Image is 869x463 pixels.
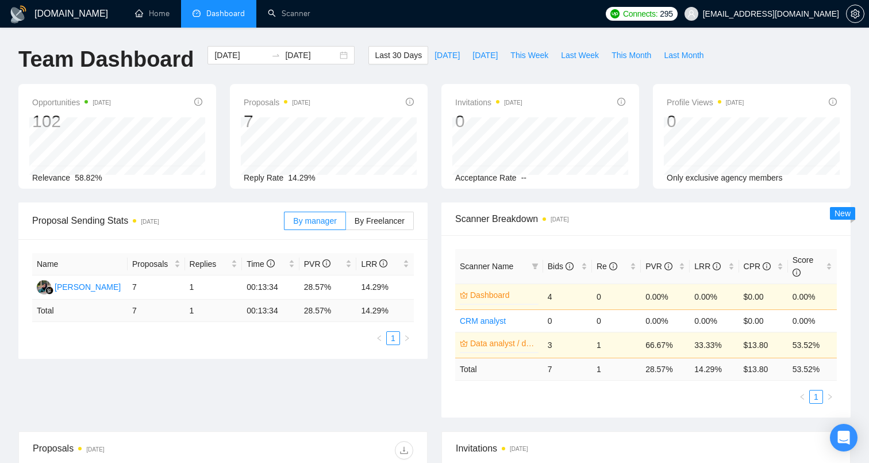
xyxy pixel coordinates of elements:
[617,98,625,106] span: info-circle
[244,110,310,132] div: 7
[694,262,721,271] span: LRR
[214,49,267,62] input: Start date
[592,358,641,380] td: 1
[641,332,690,358] td: 66.67%
[793,255,814,277] span: Score
[244,95,310,109] span: Proposals
[32,213,284,228] span: Proposal Sending Stats
[667,110,744,132] div: 0
[455,358,543,380] td: Total
[660,7,672,20] span: 295
[690,358,739,380] td: 14.29 %
[739,284,788,309] td: $0.00
[132,258,172,270] span: Proposals
[45,286,53,294] img: gigradar-bm.png
[271,51,280,60] span: to
[185,253,243,275] th: Replies
[592,309,641,332] td: 0
[687,10,695,18] span: user
[376,335,383,342] span: left
[793,269,801,277] span: info-circle
[566,262,574,270] span: info-circle
[32,253,128,275] th: Name
[641,284,690,309] td: 0.00%
[470,337,536,350] a: Data analyst / data visual
[288,173,315,182] span: 14.29%
[403,335,410,342] span: right
[356,300,414,322] td: 14.29 %
[664,262,672,270] span: info-circle
[592,284,641,309] td: 0
[543,309,592,332] td: 0
[299,300,357,322] td: 28.57 %
[829,98,837,106] span: info-circle
[244,173,283,182] span: Reply Rate
[32,300,128,322] td: Total
[641,358,690,380] td: 28.57 %
[194,98,202,106] span: info-circle
[795,390,809,404] button: left
[846,5,864,23] button: setting
[592,332,641,358] td: 1
[543,332,592,358] td: 3
[37,280,51,294] img: SS
[555,46,605,64] button: Last Week
[690,284,739,309] td: 0.00%
[206,9,245,18] span: Dashboard
[395,441,413,460] button: download
[322,259,330,267] span: info-circle
[395,446,413,455] span: download
[193,9,201,17] span: dashboard
[846,9,864,18] a: setting
[809,390,823,404] li: 1
[128,253,185,275] th: Proposals
[460,339,468,347] span: crown
[455,110,522,132] div: 0
[645,262,672,271] span: PVR
[400,331,414,345] button: right
[690,309,739,332] td: 0.00%
[32,173,70,182] span: Relevance
[504,46,555,64] button: This Week
[510,446,528,452] time: [DATE]
[400,331,414,345] li: Next Page
[744,262,771,271] span: CPR
[361,259,387,269] span: LRR
[835,209,851,218] span: New
[460,262,513,271] span: Scanner Name
[33,441,223,460] div: Proposals
[190,258,229,270] span: Replies
[32,110,111,132] div: 102
[657,46,710,64] button: Last Month
[667,173,783,182] span: Only exclusive agency members
[271,51,280,60] span: swap-right
[795,390,809,404] li: Previous Page
[247,259,274,269] span: Time
[610,9,620,18] img: upwork-logo.png
[292,100,310,106] time: [DATE]
[543,284,592,309] td: 4
[428,46,466,64] button: [DATE]
[460,316,506,326] a: CRM analyst
[268,9,310,18] a: searchScanner
[37,282,121,291] a: SS[PERSON_NAME]
[521,173,526,182] span: --
[788,358,837,380] td: 53.52 %
[375,49,422,62] span: Last 30 Days
[372,331,386,345] li: Previous Page
[664,49,703,62] span: Last Month
[128,275,185,300] td: 7
[18,46,194,73] h1: Team Dashboard
[667,95,744,109] span: Profile Views
[141,219,159,225] time: [DATE]
[532,263,539,270] span: filter
[810,391,822,403] a: 1
[726,100,744,106] time: [DATE]
[788,309,837,332] td: 0.00%
[455,212,837,226] span: Scanner Breakdown
[472,49,498,62] span: [DATE]
[739,332,788,358] td: $13.80
[543,358,592,380] td: 7
[368,46,428,64] button: Last 30 Days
